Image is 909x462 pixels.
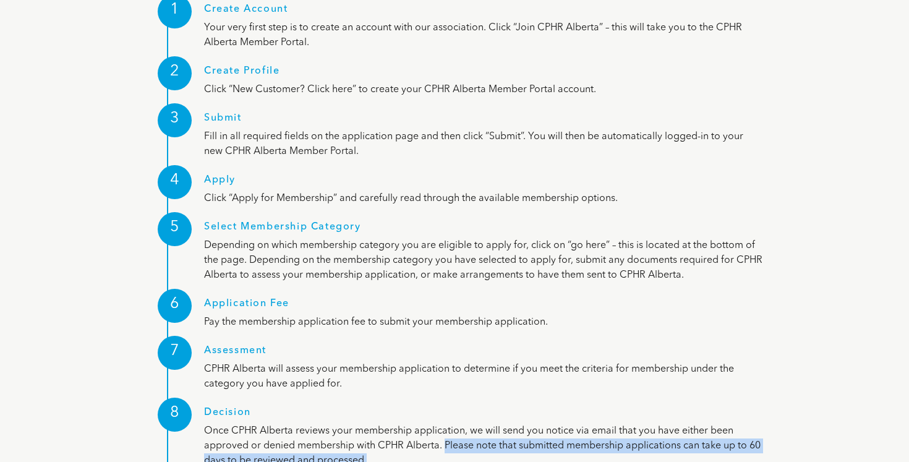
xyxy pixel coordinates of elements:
p: Click “Apply for Membership” and carefully read through the available membership options. [204,191,764,206]
p: Click “New Customer? Click here” to create your CPHR Alberta Member Portal account. [204,82,764,97]
h1: Submit [204,113,764,129]
div: 7 [158,336,192,370]
h1: Apply [204,174,764,191]
h1: Assessment [204,345,764,362]
h1: Create Account [204,4,764,20]
h1: Decision [204,407,764,424]
h1: Application Fee [204,298,764,315]
div: 6 [158,289,192,323]
p: CPHR Alberta will assess your membership application to determine if you meet the criteria for me... [204,362,764,391]
div: 4 [158,165,192,199]
h1: Create Profile [204,66,764,82]
div: 8 [158,398,192,432]
p: Fill in all required fields on the application page and then click “Submit”. You will then be aut... [204,129,764,159]
p: Depending on which membership category you are eligible to apply for, click on “go here” – this i... [204,238,764,283]
div: 5 [158,212,192,246]
div: 2 [158,56,192,90]
p: Your very first step is to create an account with our association. Click “Join CPHR Alberta” – th... [204,20,764,50]
div: 3 [158,103,192,137]
p: Pay the membership application fee to submit your membership application. [204,315,764,330]
h1: Select Membership Category [204,221,764,238]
